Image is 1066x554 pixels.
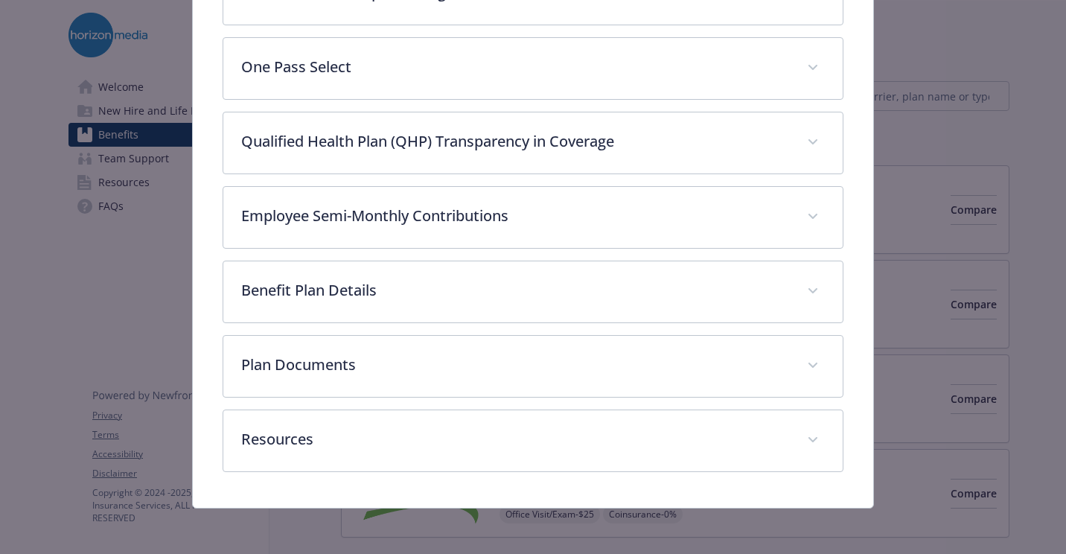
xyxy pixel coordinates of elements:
p: Qualified Health Plan (QHP) Transparency in Coverage [241,130,789,153]
div: Qualified Health Plan (QHP) Transparency in Coverage [223,112,843,173]
p: One Pass Select [241,56,789,78]
div: Employee Semi-Monthly Contributions [223,187,843,248]
div: Plan Documents [223,336,843,397]
p: Benefit Plan Details [241,279,789,302]
p: Employee Semi-Monthly Contributions [241,205,789,227]
p: Resources [241,428,789,450]
div: Benefit Plan Details [223,261,843,322]
div: Resources [223,410,843,471]
div: One Pass Select [223,38,843,99]
p: Plan Documents [241,354,789,376]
